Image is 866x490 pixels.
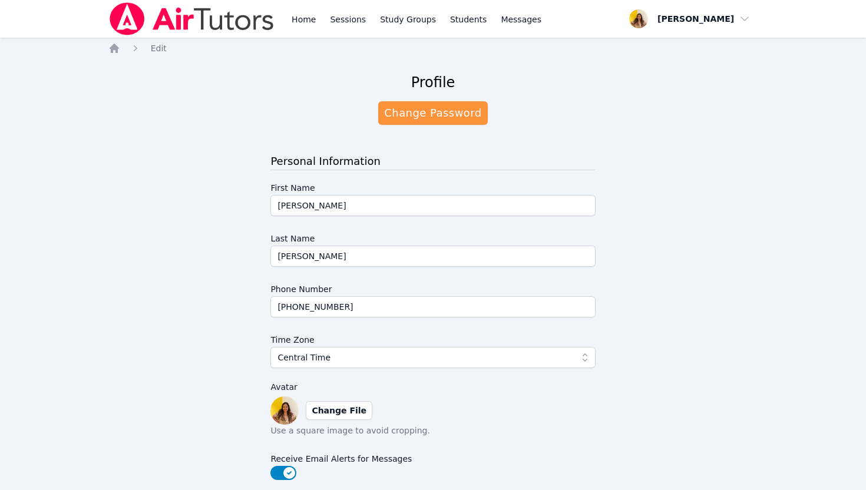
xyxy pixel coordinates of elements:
h3: Personal Information [270,153,595,170]
a: Change Password [378,101,487,125]
button: Central Time [270,347,595,368]
label: Time Zone [270,329,595,347]
label: Last Name [270,228,595,246]
span: Edit [151,44,167,53]
label: Receive Email Alerts for Messages [270,448,595,466]
p: Use a square image to avoid cropping. [270,425,595,436]
h2: Profile [411,73,455,92]
label: Avatar [270,380,595,394]
img: preview [270,396,299,425]
nav: Breadcrumb [108,42,758,54]
span: Central Time [277,350,330,365]
span: Messages [501,14,541,25]
label: Phone Number [270,279,595,296]
label: Change File [306,401,372,420]
a: Edit [151,42,167,54]
label: First Name [270,177,595,195]
img: Air Tutors [108,2,275,35]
